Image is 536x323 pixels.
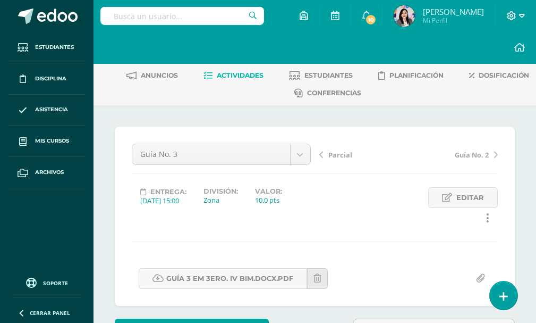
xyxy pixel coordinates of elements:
[203,195,238,205] div: Zona
[328,150,352,160] span: Parcial
[140,144,282,164] span: Guía No. 3
[479,71,529,79] span: Dosificación
[389,71,444,79] span: Planificación
[378,67,444,84] a: Planificación
[409,149,498,160] a: Guía No. 2
[307,89,361,97] span: Conferencias
[139,268,307,289] a: GUÍA 3 EM 3ERO. IV BIM.docx.pdf
[141,71,178,79] span: Anuncios
[35,168,64,177] span: Archivos
[150,188,186,196] span: Entrega:
[469,67,529,84] a: Dosificación
[294,85,361,102] a: Conferencias
[365,14,377,26] span: 10
[203,67,263,84] a: Actividades
[8,63,85,95] a: Disciplina
[394,5,415,27] img: d68dd43e1e0bb7b2ffdb34324ef3d439.png
[8,157,85,188] a: Archivos
[13,275,81,289] a: Soporte
[8,95,85,126] a: Asistencia
[423,6,484,17] span: [PERSON_NAME]
[255,195,282,205] div: 10.0 pts
[35,105,68,114] span: Asistencia
[304,71,353,79] span: Estudiantes
[126,67,178,84] a: Anuncios
[8,32,85,63] a: Estudiantes
[100,7,264,25] input: Busca un usuario...
[35,43,74,52] span: Estudiantes
[8,126,85,157] a: Mis cursos
[423,16,484,25] span: Mi Perfil
[140,196,186,205] div: [DATE] 15:00
[319,149,409,160] a: Parcial
[255,187,282,195] label: Valor:
[132,144,310,164] a: Guía No. 3
[35,74,66,83] span: Disciplina
[35,137,69,145] span: Mis cursos
[456,188,484,208] span: Editar
[43,279,68,287] span: Soporte
[455,150,489,160] span: Guía No. 2
[203,187,238,195] label: División:
[289,67,353,84] a: Estudiantes
[30,309,70,317] span: Cerrar panel
[217,71,263,79] span: Actividades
